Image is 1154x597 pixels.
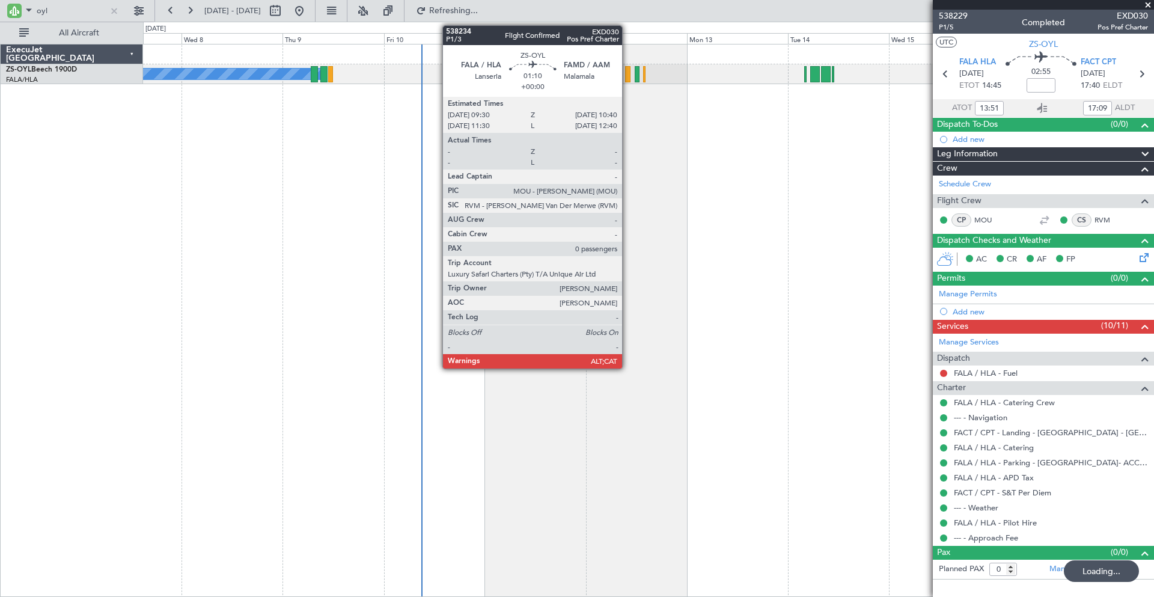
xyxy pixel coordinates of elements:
[1081,80,1100,92] span: 17:40
[1094,215,1122,225] a: RVM
[282,33,383,44] div: Thu 9
[939,337,999,349] a: Manage Services
[586,33,687,44] div: Sun 12
[1111,118,1128,130] span: (0/0)
[937,381,966,395] span: Charter
[959,57,996,69] span: FALA HLA
[951,213,971,227] div: CP
[954,503,998,513] a: --- - Weather
[939,179,991,191] a: Schedule Crew
[1101,319,1128,332] span: (10/11)
[936,37,957,47] button: UTC
[959,68,984,80] span: [DATE]
[1115,102,1135,114] span: ALDT
[954,533,1018,543] a: --- - Approach Fee
[937,162,957,176] span: Crew
[937,194,982,208] span: Flight Crew
[6,66,31,73] span: ZS-OYL
[384,33,485,44] div: Fri 10
[1066,254,1075,266] span: FP
[31,29,127,37] span: All Aircraft
[939,10,968,22] span: 538229
[1081,68,1105,80] span: [DATE]
[976,254,987,266] span: AC
[1098,10,1148,22] span: EXD030
[13,23,130,43] button: All Aircraft
[1037,254,1046,266] span: AF
[1083,101,1112,115] input: --:--
[1064,560,1139,582] div: Loading...
[939,563,984,575] label: Planned PAX
[937,320,968,334] span: Services
[952,102,972,114] span: ATOT
[959,80,979,92] span: ETOT
[1081,57,1116,69] span: FACT CPT
[937,147,998,161] span: Leg Information
[954,397,1055,408] a: FALA / HLA - Catering Crew
[1049,563,1095,575] a: Manage PAX
[937,272,965,286] span: Permits
[1029,38,1058,51] span: ZS-OYL
[1072,213,1091,227] div: CS
[954,473,1034,483] a: FALA / HLA - APD Tax
[939,289,997,301] a: Manage Permits
[1022,16,1065,29] div: Completed
[1103,80,1122,92] span: ELDT
[975,101,1004,115] input: --:--
[937,234,1051,248] span: Dispatch Checks and Weather
[937,118,998,132] span: Dispatch To-Dos
[687,33,788,44] div: Mon 13
[954,442,1034,453] a: FALA / HLA - Catering
[182,33,282,44] div: Wed 8
[954,427,1148,438] a: FACT / CPT - Landing - [GEOGRAPHIC_DATA] - [GEOGRAPHIC_DATA] International FACT / CPT
[1111,546,1128,559] span: (0/0)
[6,75,38,84] a: FALA/HLA
[429,7,479,15] span: Refreshing...
[411,1,483,20] button: Refreshing...
[1098,22,1148,32] span: Pos Pref Charter
[953,134,1148,144] div: Add new
[974,215,1001,225] a: MOU
[204,5,261,16] span: [DATE] - [DATE]
[954,368,1018,378] a: FALA / HLA - Fuel
[889,33,990,44] div: Wed 15
[953,307,1148,317] div: Add new
[485,33,586,44] div: Sat 11
[937,546,950,560] span: Pax
[939,22,968,32] span: P1/5
[6,66,77,73] a: ZS-OYLBeech 1900D
[937,352,970,366] span: Dispatch
[788,33,889,44] div: Tue 14
[954,488,1051,498] a: FACT / CPT - S&T Per Diem
[982,80,1001,92] span: 14:45
[954,518,1037,528] a: FALA / HLA - Pilot Hire
[1111,272,1128,284] span: (0/0)
[954,412,1007,423] a: --- - Navigation
[954,458,1148,468] a: FALA / HLA - Parking - [GEOGRAPHIC_DATA]- ACC # 1800
[1007,254,1017,266] span: CR
[1031,66,1051,78] span: 02:55
[37,2,106,20] input: A/C (Reg. or Type)
[145,24,166,34] div: [DATE]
